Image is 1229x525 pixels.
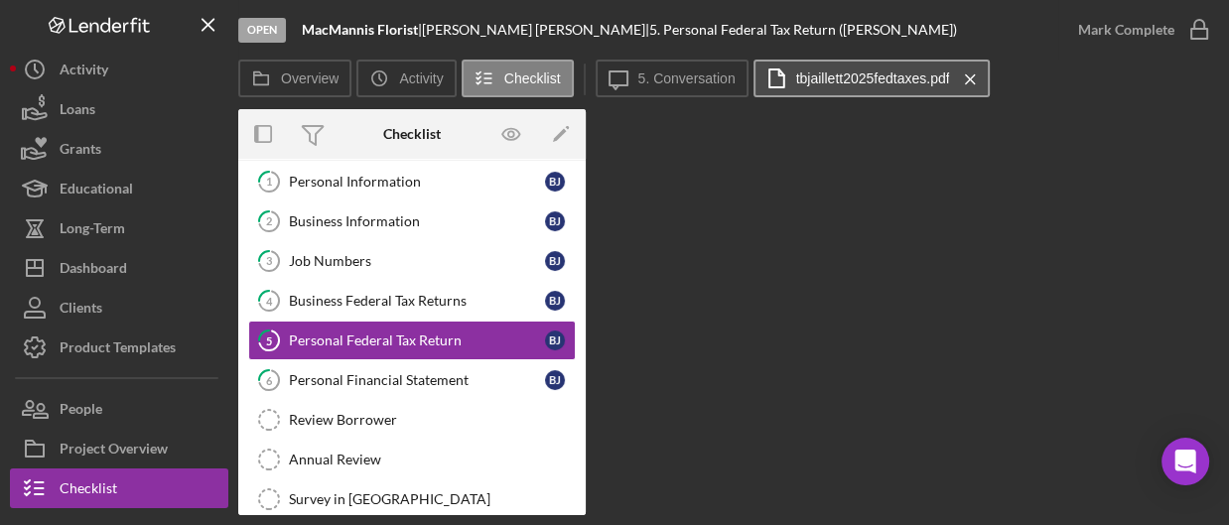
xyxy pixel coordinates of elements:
div: 5. Personal Federal Tax Return ([PERSON_NAME]) [649,22,957,38]
div: Activity [60,50,108,94]
button: Clients [10,288,228,328]
div: Personal Financial Statement [289,372,545,388]
a: Review Borrower [248,400,576,440]
tspan: 6 [266,373,273,386]
a: 5Personal Federal Tax ReturnBJ [248,321,576,360]
a: Annual Review [248,440,576,479]
div: Business Federal Tax Returns [289,293,545,309]
button: Activity [10,50,228,89]
div: B J [545,330,565,350]
div: Mark Complete [1078,10,1174,50]
div: [PERSON_NAME] [PERSON_NAME] | [422,22,649,38]
button: tbjaillett2025fedtaxes.pdf [753,60,991,97]
div: Loans [60,89,95,134]
div: Educational [60,169,133,213]
button: Project Overview [10,429,228,468]
tspan: 2 [266,214,272,227]
a: 3Job NumbersBJ [248,241,576,281]
button: Dashboard [10,248,228,288]
div: Annual Review [289,452,575,467]
tspan: 4 [266,294,273,307]
tspan: 5 [266,333,272,346]
button: Grants [10,129,228,169]
button: Product Templates [10,328,228,367]
tspan: 3 [266,254,272,267]
button: People [10,389,228,429]
a: 1Personal InformationBJ [248,162,576,201]
button: Checklist [462,60,574,97]
div: Job Numbers [289,253,545,269]
div: Personal Information [289,174,545,190]
div: Review Borrower [289,412,575,428]
div: Product Templates [60,328,176,372]
div: Checklist [383,126,441,142]
label: Overview [281,70,339,86]
div: Open [238,18,286,43]
div: B J [545,370,565,390]
label: Checklist [504,70,561,86]
a: 6Personal Financial StatementBJ [248,360,576,400]
tspan: 1 [266,175,272,188]
label: Activity [399,70,443,86]
a: 2Business InformationBJ [248,201,576,241]
button: Overview [238,60,351,97]
a: Survey in [GEOGRAPHIC_DATA] [248,479,576,519]
div: Checklist [60,468,117,513]
div: B J [545,291,565,311]
label: 5. Conversation [638,70,736,86]
div: Long-Term [60,208,125,253]
button: Checklist [10,468,228,508]
button: Activity [356,60,456,97]
div: Project Overview [60,429,168,473]
div: | [302,22,422,38]
div: Personal Federal Tax Return [289,332,545,348]
div: Survey in [GEOGRAPHIC_DATA] [289,491,575,507]
a: 4Business Federal Tax ReturnsBJ [248,281,576,321]
button: Educational [10,169,228,208]
div: Clients [60,288,102,332]
button: 5. Conversation [596,60,749,97]
div: B J [545,211,565,231]
div: People [60,389,102,434]
button: Long-Term [10,208,228,248]
b: MacMannis Florist [302,21,418,38]
div: B J [545,172,565,192]
button: Mark Complete [1058,10,1219,50]
div: Business Information [289,213,545,229]
button: Loans [10,89,228,129]
label: tbjaillett2025fedtaxes.pdf [796,70,950,86]
div: Open Intercom Messenger [1161,438,1209,485]
div: B J [545,251,565,271]
div: Grants [60,129,101,174]
div: Dashboard [60,248,127,293]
